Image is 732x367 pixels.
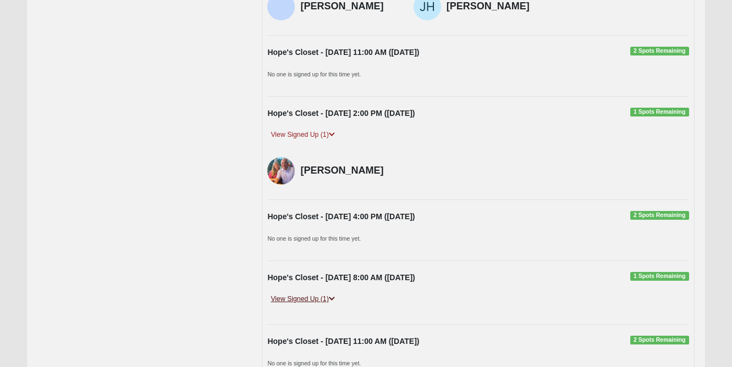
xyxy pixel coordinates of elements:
[267,212,415,221] strong: Hope's Closet - [DATE] 4:00 PM ([DATE])
[300,1,397,13] h4: [PERSON_NAME]
[630,272,689,281] span: 1 Spots Remaining
[267,109,415,118] strong: Hope's Closet - [DATE] 2:00 PM ([DATE])
[267,293,338,305] a: View Signed Up (1)
[267,71,361,77] small: No one is signed up for this time yet.
[267,360,361,366] small: No one is signed up for this time yet.
[447,1,543,13] h4: [PERSON_NAME]
[267,157,295,185] img: Angie Morales
[267,273,415,282] strong: Hope's Closet - [DATE] 8:00 AM ([DATE])
[267,48,419,57] strong: Hope's Closet - [DATE] 11:00 AM ([DATE])
[267,337,419,346] strong: Hope's Closet - [DATE] 11:00 AM ([DATE])
[300,165,397,177] h4: [PERSON_NAME]
[630,108,689,116] span: 1 Spots Remaining
[630,211,689,220] span: 2 Spots Remaining
[267,129,338,141] a: View Signed Up (1)
[630,336,689,344] span: 2 Spots Remaining
[267,235,361,242] small: No one is signed up for this time yet.
[630,47,689,55] span: 2 Spots Remaining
